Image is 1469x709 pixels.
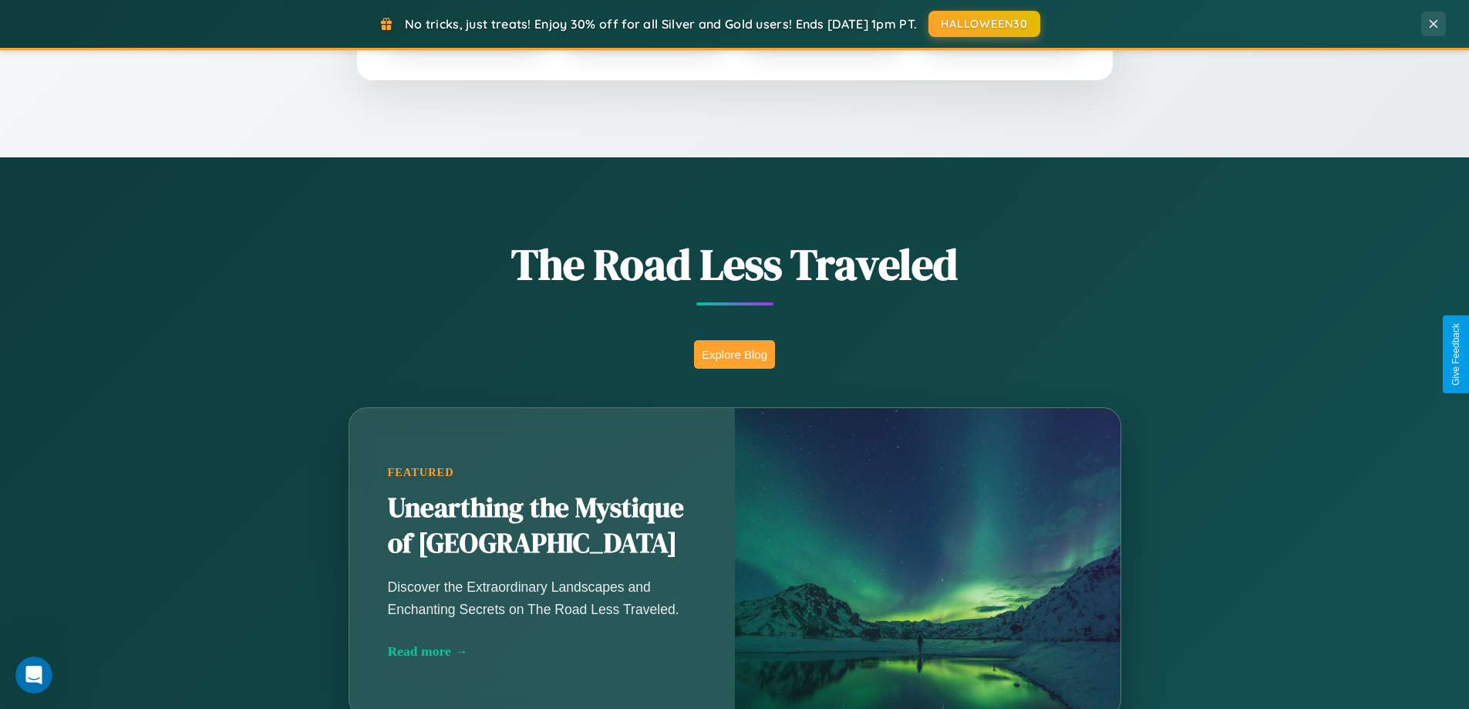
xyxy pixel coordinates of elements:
div: Featured [388,466,696,479]
span: No tricks, just treats! Enjoy 30% off for all Silver and Gold users! Ends [DATE] 1pm PT. [405,16,917,32]
div: Read more → [388,643,696,660]
button: HALLOWEEN30 [928,11,1040,37]
div: Give Feedback [1450,323,1461,386]
button: Explore Blog [694,340,775,369]
iframe: Intercom live chat [15,657,52,694]
h2: Unearthing the Mystique of [GEOGRAPHIC_DATA] [388,491,696,562]
h1: The Road Less Traveled [272,235,1198,294]
p: Discover the Extraordinary Landscapes and Enchanting Secrets on The Road Less Traveled. [388,576,696,620]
